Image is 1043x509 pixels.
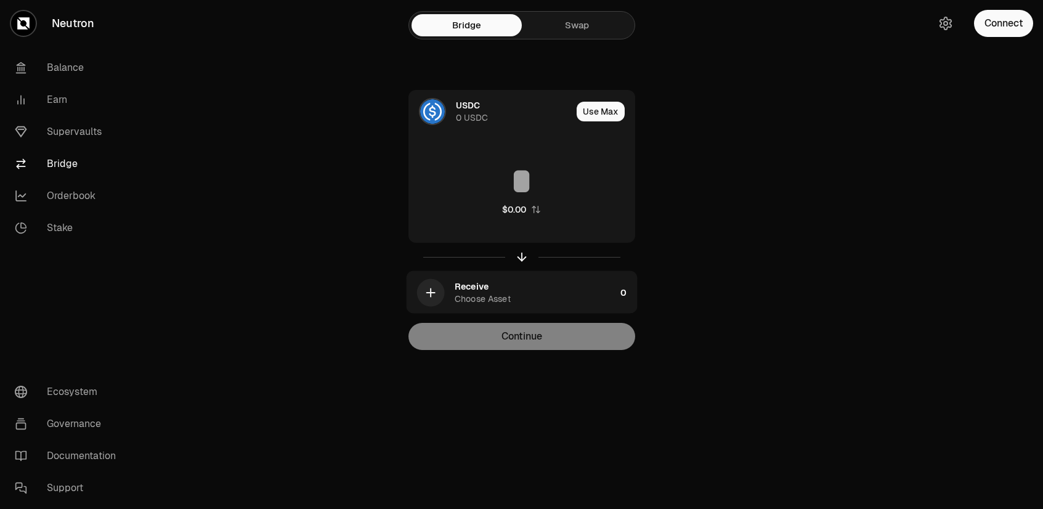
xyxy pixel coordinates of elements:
[5,180,133,212] a: Orderbook
[502,203,526,216] div: $0.00
[456,112,488,124] div: 0 USDC
[5,472,133,504] a: Support
[5,116,133,148] a: Supervaults
[456,99,480,112] div: USDC
[620,271,637,314] div: 0
[974,10,1033,37] button: Connect
[420,99,445,124] img: USDC Logo
[5,52,133,84] a: Balance
[577,102,625,121] button: Use Max
[5,212,133,244] a: Stake
[407,271,636,314] button: ReceiveChoose Asset0
[412,14,522,36] a: Bridge
[5,148,133,180] a: Bridge
[5,84,133,116] a: Earn
[5,408,133,440] a: Governance
[522,14,632,36] a: Swap
[409,91,572,132] div: USDC LogoUSDC0 USDC
[502,203,541,216] button: $0.00
[454,293,510,305] div: Choose Asset
[5,440,133,472] a: Documentation
[5,376,133,408] a: Ecosystem
[454,280,488,293] div: Receive
[407,271,615,314] div: ReceiveChoose Asset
